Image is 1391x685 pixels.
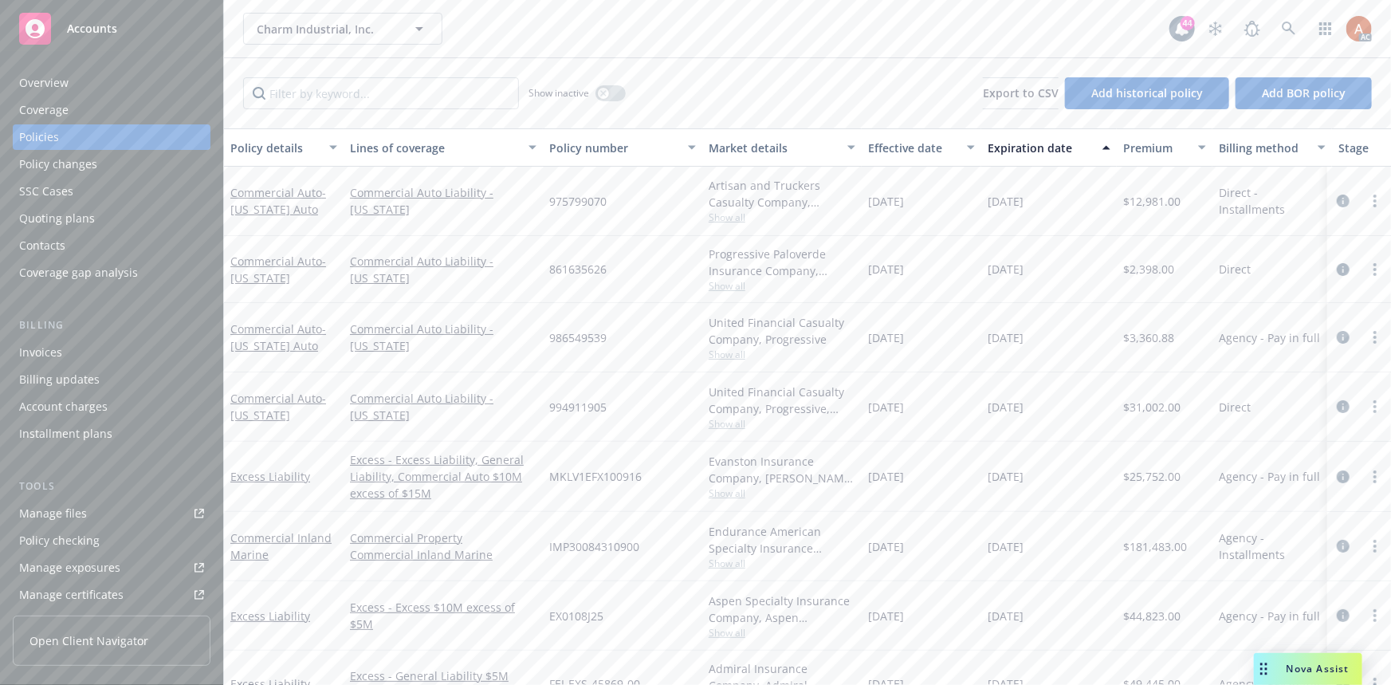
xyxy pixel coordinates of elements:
a: more [1365,260,1385,279]
span: [DATE] [988,261,1024,278]
span: - [US_STATE] Auto [230,321,326,353]
span: Charm Industrial, Inc. [257,21,395,37]
a: circleInformation [1334,397,1353,416]
div: United Financial Casualty Company, Progressive [709,314,855,348]
span: [DATE] [868,468,904,485]
a: Commercial Auto Liability - [US_STATE] [350,184,536,218]
a: more [1365,397,1385,416]
div: Market details [709,140,838,156]
div: Evanston Insurance Company, [PERSON_NAME] Insurance, RT Specialty Insurance Services, LLC (RSG Sp... [709,453,855,486]
a: more [1365,537,1385,556]
span: 994911905 [549,399,607,415]
span: Show all [709,279,855,293]
a: circleInformation [1334,467,1353,486]
a: Excess - Excess $10M excess of $5M [350,599,536,632]
div: Overview [19,70,69,96]
span: Agency - Pay in full [1219,468,1320,485]
span: Show all [709,417,855,431]
div: Tools [13,478,210,494]
span: $181,483.00 [1123,538,1187,555]
a: Account charges [13,394,210,419]
span: EX0108J25 [549,608,603,624]
span: $31,002.00 [1123,399,1181,415]
div: Policy changes [19,152,97,177]
span: Agency - Installments [1219,529,1326,563]
span: [DATE] [868,329,904,346]
a: Policy changes [13,152,210,177]
span: [DATE] [988,468,1024,485]
span: $44,823.00 [1123,608,1181,624]
div: Effective date [868,140,957,156]
a: Invoices [13,340,210,365]
button: Policy details [224,128,344,167]
a: Commercial Auto [230,185,326,217]
span: Show all [709,557,855,570]
a: circleInformation [1334,328,1353,347]
a: Commercial Auto [230,254,326,285]
a: more [1365,467,1385,486]
button: Lines of coverage [344,128,543,167]
button: Market details [702,128,862,167]
a: Stop snowing [1200,13,1232,45]
span: Add historical policy [1091,85,1203,100]
a: Switch app [1310,13,1342,45]
span: MKLV1EFX100916 [549,468,642,485]
div: Policy details [230,140,320,156]
span: Add BOR policy [1262,85,1346,100]
a: Commercial Inland Marine [230,530,332,562]
button: Export to CSV [983,77,1059,109]
a: Coverage [13,97,210,123]
div: Manage files [19,501,87,526]
span: Show all [709,626,855,640]
div: Stage [1338,140,1388,156]
div: Billing [13,317,210,333]
div: Billing updates [19,367,100,392]
span: Export to CSV [983,85,1059,100]
a: Commercial Auto Liability - [US_STATE] [350,321,536,354]
button: Premium [1117,128,1212,167]
span: Nova Assist [1287,662,1350,675]
div: Progressive Paloverde Insurance Company, Progressive, RockLake Insurance Agency [709,246,855,279]
button: Add historical policy [1065,77,1229,109]
a: more [1365,328,1385,347]
div: Manage certificates [19,582,124,608]
a: Excess - Excess Liability, General Liability, Commercial Auto $10M excess of $15M [350,451,536,502]
div: Contacts [19,233,65,258]
span: Show inactive [529,86,589,100]
span: [DATE] [988,608,1024,624]
button: Nova Assist [1254,653,1362,685]
a: Excess Liability [230,608,310,624]
span: 986549539 [549,329,607,346]
a: Commercial Auto [230,391,326,423]
span: - [US_STATE] [230,254,326,285]
span: [DATE] [868,261,904,278]
span: Accounts [67,22,117,35]
span: Show all [709,348,855,361]
span: Agency - Pay in full [1219,329,1320,346]
div: Premium [1123,140,1189,156]
a: Commercial Property [350,529,536,546]
div: Manage exposures [19,555,120,581]
span: Direct [1219,261,1251,278]
a: SSC Cases [13,179,210,204]
div: Policy checking [19,528,100,553]
a: Contacts [13,233,210,258]
span: [DATE] [988,193,1024,210]
span: [DATE] [868,538,904,555]
span: [DATE] [868,193,904,210]
span: Direct [1219,399,1251,415]
span: Direct - Installments [1219,184,1326,218]
span: Show all [709,211,855,224]
a: Installment plans [13,421,210,447]
a: Commercial Auto Liability - [US_STATE] [350,253,536,286]
span: IMP30084310900 [549,538,639,555]
a: Manage files [13,501,210,526]
div: Account charges [19,394,108,419]
div: Expiration date [988,140,1093,156]
span: - [US_STATE] [230,391,326,423]
a: Policy checking [13,528,210,553]
a: Commercial Inland Marine [350,546,536,563]
span: Show all [709,486,855,500]
button: Billing method [1212,128,1332,167]
div: Lines of coverage [350,140,519,156]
